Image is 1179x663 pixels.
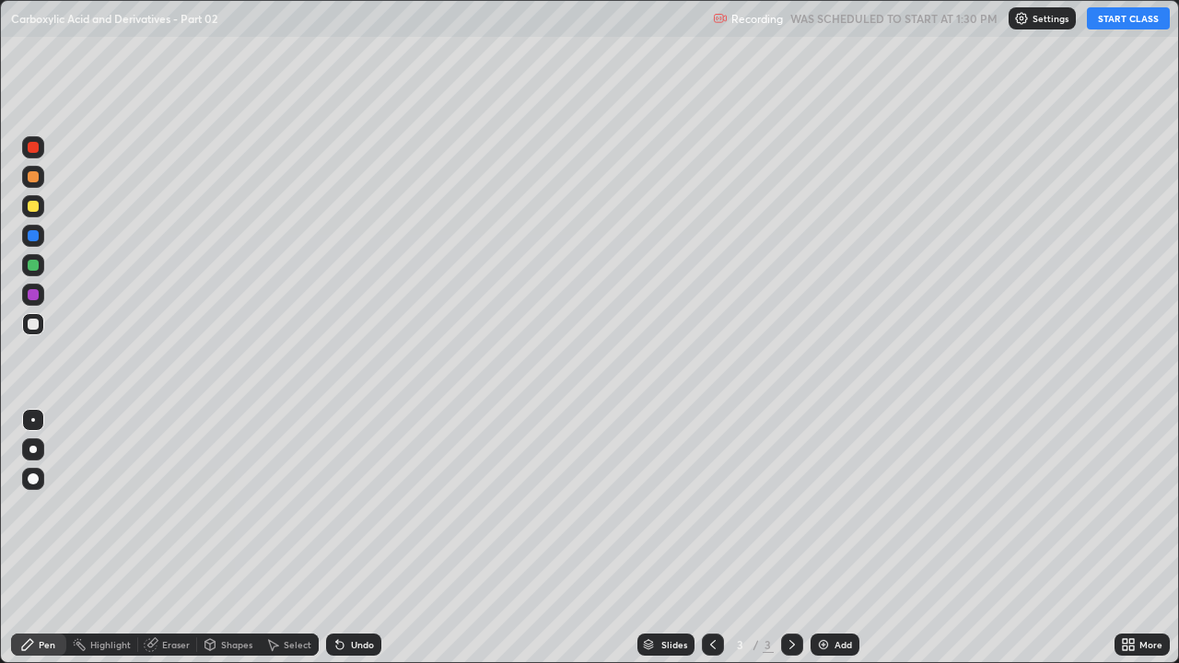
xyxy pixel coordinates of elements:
img: class-settings-icons [1014,11,1029,26]
div: Pen [39,640,55,649]
div: Add [835,640,852,649]
img: recording.375f2c34.svg [713,11,728,26]
div: Undo [351,640,374,649]
p: Recording [731,12,783,26]
button: START CLASS [1087,7,1170,29]
div: Slides [661,640,687,649]
div: 3 [731,639,750,650]
h5: WAS SCHEDULED TO START AT 1:30 PM [790,10,998,27]
img: add-slide-button [816,637,831,652]
p: Settings [1033,14,1068,23]
div: / [753,639,759,650]
p: Carboxylic Acid and Derivatives - Part 02 [11,11,217,26]
div: Select [284,640,311,649]
div: Shapes [221,640,252,649]
div: 3 [763,636,774,653]
div: Eraser [162,640,190,649]
div: More [1139,640,1162,649]
div: Highlight [90,640,131,649]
